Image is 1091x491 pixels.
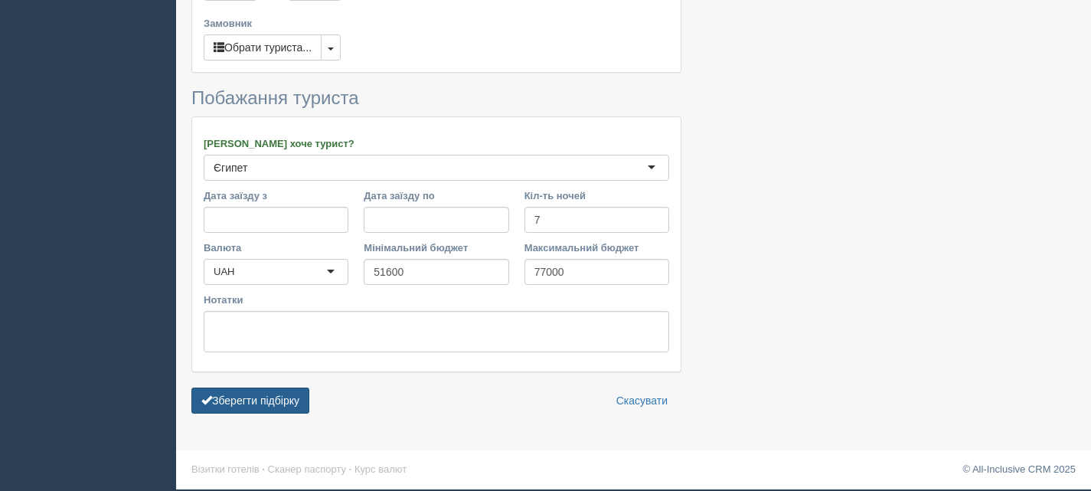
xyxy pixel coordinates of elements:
[524,188,669,203] label: Кіл-ть ночей
[262,463,265,475] span: ·
[204,293,669,307] label: Нотатки
[204,16,669,31] label: Замовник
[524,241,669,255] label: Максимальний бюджет
[962,463,1076,475] a: © All-Inclusive CRM 2025
[364,241,508,255] label: Мінімальний бюджет
[204,241,348,255] label: Валюта
[214,160,247,175] div: Єгипет
[268,463,346,475] a: Сканер паспорту
[204,34,322,61] button: Обрати туриста...
[191,388,309,414] button: Зберегти підбірку
[191,87,359,108] span: Побажання туриста
[349,463,352,475] span: ·
[524,207,669,233] input: 7-10 або 7,10,14
[191,463,260,475] a: Візитки готелів
[214,264,234,280] div: UAH
[364,188,508,203] label: Дата заїзду по
[354,463,407,475] a: Курс валют
[606,388,678,414] a: Скасувати
[204,188,348,203] label: Дата заїзду з
[204,136,669,151] label: [PERSON_NAME] хоче турист?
